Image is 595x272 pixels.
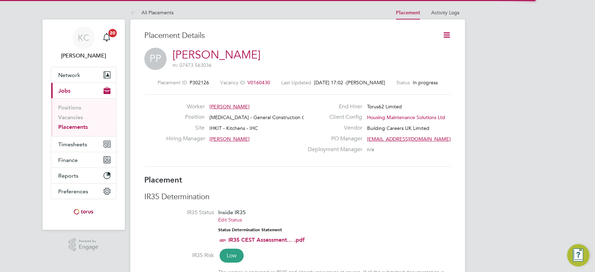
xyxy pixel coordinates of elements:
span: V0160430 [247,79,270,86]
b: Placement [144,175,182,185]
span: KC [78,33,89,42]
label: Last Updated [281,79,311,86]
label: Deployment Manager [304,146,362,153]
button: Jobs [51,83,116,98]
strong: Status Determination Statement [218,227,282,232]
span: In progress [413,79,438,86]
h3: IR35 Determination [144,192,451,202]
div: Jobs [51,98,116,136]
span: Housing Maintenance Solutions Ltd [367,114,445,121]
span: Low [220,249,244,263]
span: Torus62 Limited [367,103,402,110]
label: PO Manager [304,135,362,142]
label: Hiring Manager [166,135,205,142]
label: Site [166,124,205,132]
a: [PERSON_NAME] [173,48,260,62]
label: Position [166,114,205,121]
a: Go to home page [51,206,116,217]
label: Vacancy ID [220,79,245,86]
button: Reports [51,168,116,183]
span: PP [144,48,167,70]
span: Reports [58,172,78,179]
button: Engage Resource Center [567,244,589,266]
label: IR35 Status [144,209,214,216]
a: Powered byEngage [69,238,98,251]
span: m: 07473 563036 [173,62,212,68]
span: Preferences [58,188,88,195]
span: n/a [367,146,374,153]
a: 20 [100,26,114,49]
span: [EMAIL_ADDRESS][DOMAIN_NAME] working@torus.… [367,136,491,142]
a: Edit Status [218,217,242,223]
a: Vacancies [58,114,83,121]
span: Building Careers UK Limited [367,125,429,131]
a: KC[PERSON_NAME] [51,26,116,60]
span: IHKIT - Kitchens - IHC [209,125,258,131]
span: Jobs [58,87,70,94]
label: End Hirer [304,103,362,110]
label: Client Config [304,114,362,121]
button: Finance [51,152,116,168]
span: [MEDICAL_DATA] - General Construction Operative [209,114,324,121]
span: Engage [79,244,98,250]
span: 20 [108,29,117,37]
label: Placement ID [158,79,187,86]
label: IR35 Risk [144,252,214,259]
span: Kirsty Coburn [51,52,116,60]
span: [DATE] 17:02 - [314,79,346,86]
span: Powered by [79,238,98,244]
span: Finance [58,157,78,163]
span: [PERSON_NAME] [209,103,250,110]
nav: Main navigation [43,20,125,230]
button: Preferences [51,184,116,199]
span: Timesheets [58,141,87,148]
img: torus-logo-retina.png [71,206,96,217]
label: Status [396,79,410,86]
span: Network [58,72,80,78]
a: Placement [396,10,420,16]
button: Network [51,67,116,83]
a: Placements [58,124,88,130]
span: [PERSON_NAME] [209,136,250,142]
span: [PERSON_NAME] [346,79,385,86]
a: Positions [58,104,81,111]
label: Vendor [304,124,362,132]
label: Worker [166,103,205,110]
span: P302126 [190,79,209,86]
button: Timesheets [51,137,116,152]
h3: Placement Details [144,31,432,41]
a: IR35 CEST Assessment... .pdf [228,236,305,243]
span: Inside IR35 [218,209,246,216]
a: All Placements [130,9,174,16]
a: Activity Logs [431,9,459,16]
